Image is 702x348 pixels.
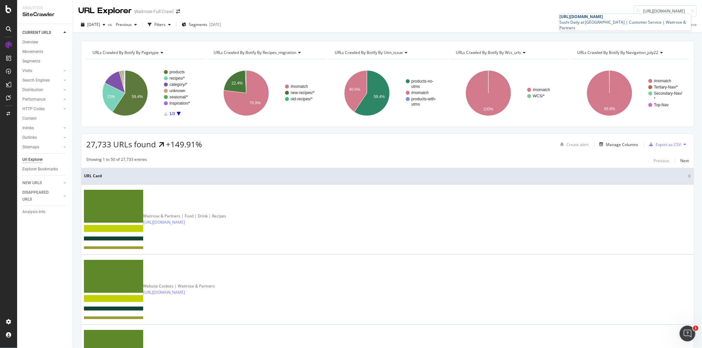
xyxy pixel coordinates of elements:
div: Url Explorer [22,156,43,163]
div: HTTP Codes [22,106,45,112]
svg: A chart. [571,64,688,122]
div: Distribution [22,87,43,93]
text: 59.4% [374,94,385,99]
div: Filters [154,22,166,27]
h4: URLs Crawled By Botify By wcs_urls [455,47,562,58]
a: DISAPPEARED URLS [22,189,62,203]
a: Overview [22,39,68,46]
text: products-with- [411,97,436,101]
a: [URL][DOMAIN_NAME] [143,219,185,226]
div: +149.91% [166,139,202,150]
button: Next [680,157,689,164]
button: Export as CSV [646,139,681,150]
span: Previous [113,22,132,27]
a: [URL][DOMAIN_NAME] [143,289,185,296]
div: Showing 1 to 50 of 27,733 entries [86,157,147,164]
a: Analysis Info [22,209,68,215]
div: DISAPPEARED URLS [22,189,56,203]
div: Sushi Daily at [GEOGRAPHIC_DATA] | Customer Service | Waitrose & Partners [559,19,691,31]
a: NEW URLS [22,180,62,186]
text: 59.4% [132,95,143,99]
svg: A chart. [328,64,445,122]
text: #nomatch [654,79,671,83]
text: products-no- [411,79,433,84]
div: SiteCrawler [22,11,67,18]
svg: A chart. [450,64,567,122]
span: URLs Crawled By Botify By navigation_july22 [577,50,659,55]
iframe: Intercom live chat [680,326,695,341]
text: unknown [169,88,185,93]
img: main image [84,190,143,249]
span: 1 [693,326,698,331]
div: Inlinks [22,125,34,132]
span: Segments [189,22,207,27]
text: inspiration/* [169,101,190,106]
h4: URLs Crawled By Botify By navigation_july22 [576,47,683,58]
span: 2025 Aug. 30th [87,22,100,27]
text: new-recipes/* [291,90,315,95]
div: Content [22,115,37,122]
text: #nomatch [533,87,550,92]
div: Performance [22,96,45,103]
text: utms [411,102,420,107]
svg: A chart. [207,64,325,122]
text: #nomatch [291,84,308,89]
a: Search Engines [22,77,62,84]
button: Previous [654,157,669,164]
div: Waitrose Full Crawl [134,8,173,15]
a: Visits [22,67,62,74]
div: Movements [22,48,43,55]
a: Url Explorer [22,156,68,163]
a: Inlinks [22,125,62,132]
button: Create alert [558,139,588,150]
a: Movements [22,48,68,55]
text: Top-Nav [654,103,669,107]
span: vs [108,22,113,27]
span: URLs Crawled By Botify By utm_issue [335,50,403,55]
a: Outlinks [22,134,62,141]
button: [DATE] [78,19,108,30]
text: Tertiary-Nav/* [654,85,678,89]
div: Sitemaps [22,144,39,151]
div: Export as CSV [656,142,681,147]
text: 23% [107,94,115,99]
div: Waitrose & Partners | Food | Drink | Recipes [143,213,226,219]
text: 40.6% [349,87,360,92]
button: Previous [113,19,140,30]
div: Manage Columns [606,142,638,147]
span: URL Card [84,173,686,179]
h4: URLs Crawled By Botify By pagetype [91,47,198,58]
div: Analytics [22,5,67,11]
text: #nomatch [411,90,429,95]
div: [DATE] [209,22,221,27]
div: arrow-right-arrow-left [176,9,180,14]
svg: A chart. [86,64,204,122]
div: Outlinks [22,134,37,141]
div: Analysis Info [22,209,45,215]
div: Explorer Bookmarks [22,166,58,173]
img: main image [84,260,143,319]
div: URL Explorer [78,5,132,16]
button: Filters [145,19,173,30]
div: Next [680,158,689,163]
div: Website Cookies | Waitrose & Partners [143,283,215,289]
div: Previous [654,158,669,163]
text: products [169,70,185,74]
text: 76.9% [249,101,261,106]
a: Performance [22,96,62,103]
text: 99.8% [604,107,615,112]
a: Explorer Bookmarks [22,166,68,173]
a: HTTP Codes [22,106,62,112]
button: Manage Columns [597,140,638,148]
div: Segments [22,58,40,65]
span: URLs Crawled By Botify By recipes_migration [214,50,296,55]
div: Visits [22,67,32,74]
span: 27,733 URLs found [86,139,156,150]
text: 22.4% [232,81,243,86]
text: recipes/* [169,76,185,81]
text: old-recipes/* [291,97,313,101]
text: utms [411,84,420,89]
span: URLs Crawled By Botify By pagetype [92,50,159,55]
